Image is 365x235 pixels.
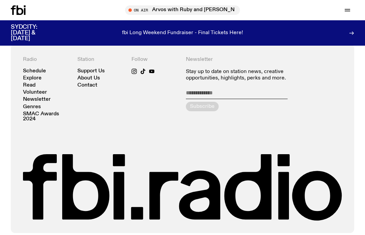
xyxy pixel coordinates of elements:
[125,5,240,15] button: On AirArvos with Ruby and [PERSON_NAME]
[23,112,71,122] a: SMAC Awards 2024
[23,83,35,88] a: Read
[186,56,288,63] h4: Newsletter
[77,83,97,88] a: Contact
[23,104,41,110] a: Genres
[23,76,42,81] a: Explore
[11,24,54,42] h3: SYDCITY: [DATE] & [DATE]
[77,56,125,63] h4: Station
[186,102,219,111] button: Subscribe
[77,69,105,74] a: Support Us
[23,56,71,63] h4: Radio
[186,69,288,81] p: Stay up to date on station news, creative opportunities, highlights, perks and more.
[23,69,46,74] a: Schedule
[77,76,100,81] a: About Us
[131,56,179,63] h4: Follow
[122,30,243,36] p: fbi Long Weekend Fundraiser - Final Tickets Here!
[23,90,47,95] a: Volunteer
[23,97,51,102] a: Newsletter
